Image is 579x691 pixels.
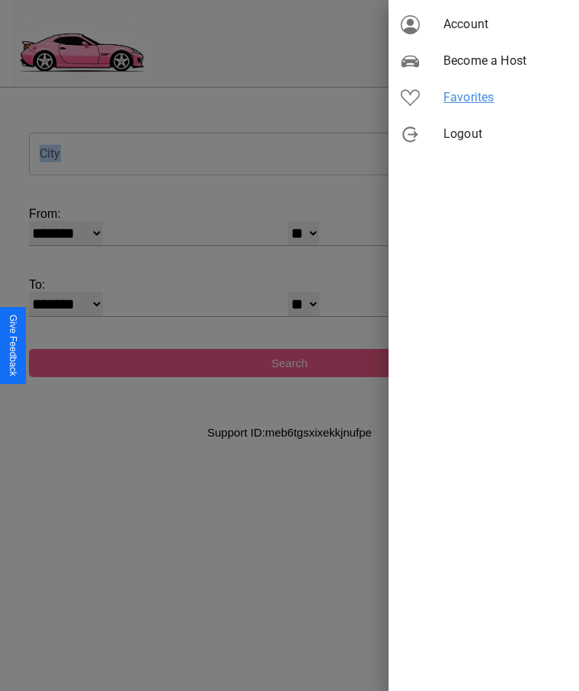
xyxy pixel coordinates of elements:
div: Account [389,6,579,43]
div: Favorites [389,79,579,116]
div: Give Feedback [8,315,18,376]
span: Become a Host [443,52,567,70]
div: Become a Host [389,43,579,79]
span: Logout [443,125,567,143]
span: Account [443,15,567,34]
span: Favorites [443,88,567,107]
div: Logout [389,116,579,152]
